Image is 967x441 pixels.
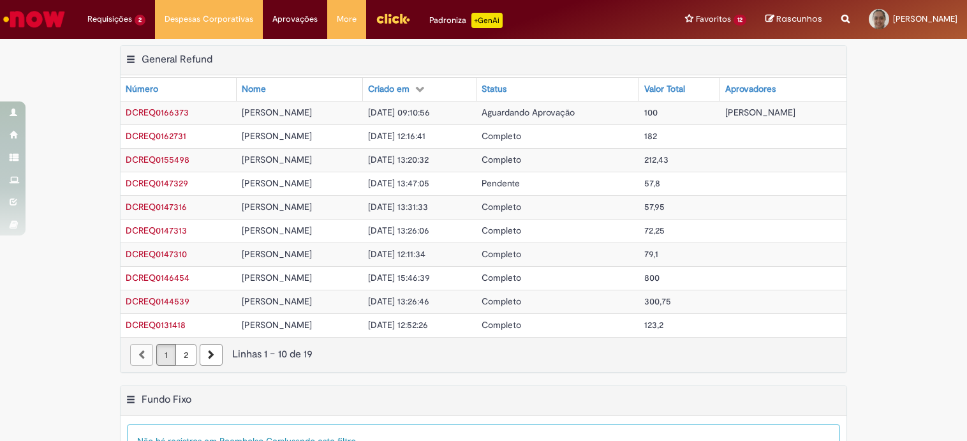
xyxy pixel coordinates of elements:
button: General Refund Menu de contexto [126,53,136,70]
h2: Fundo Fixo [142,393,191,406]
img: ServiceNow [1,6,67,32]
span: DCREQ0155498 [126,154,189,165]
span: 800 [644,272,660,283]
a: Abrir Registro: DCREQ0146454 [126,272,189,283]
a: Rascunhos [765,13,822,26]
span: Completo [482,248,521,260]
nav: paginação [121,337,846,372]
div: Criado em [368,83,410,96]
span: [DATE] 13:47:05 [368,177,429,189]
div: Padroniza [429,13,503,28]
span: [PERSON_NAME] [242,177,312,189]
span: 12 [734,15,746,26]
a: Página 1 [156,344,176,366]
span: [DATE] 12:52:26 [368,319,428,331]
span: DCREQ0146454 [126,272,189,283]
span: [PERSON_NAME] [242,272,312,283]
span: DCREQ0162731 [126,130,186,142]
div: Aprovadores [725,83,776,96]
button: Fundo Fixo Menu de contexto [126,393,136,410]
a: Abrir Registro: DCREQ0147316 [126,201,187,213]
span: 2 [135,15,145,26]
span: [DATE] 13:20:32 [368,154,429,165]
span: [PERSON_NAME] [242,225,312,236]
span: Aguardando Aprovação [482,107,575,118]
p: +GenAi [471,13,503,28]
div: Número [126,83,158,96]
span: Aprovações [272,13,318,26]
span: Pendente [482,177,520,189]
span: [DATE] 13:26:06 [368,225,429,236]
a: Página 2 [175,344,196,366]
span: [DATE] 12:11:34 [368,248,425,260]
span: Completo [482,154,521,165]
span: DCREQ0144539 [126,295,189,307]
span: 212,43 [644,154,668,165]
span: [PERSON_NAME] [242,201,312,213]
a: Abrir Registro: DCREQ0147313 [126,225,187,236]
span: Completo [482,295,521,307]
span: 100 [644,107,658,118]
span: DCREQ0147310 [126,248,187,260]
a: Abrir Registro: DCREQ0144539 [126,295,189,307]
span: 300,75 [644,295,671,307]
span: [DATE] 12:16:41 [368,130,425,142]
span: [PERSON_NAME] [242,295,312,307]
span: DCREQ0147329 [126,177,188,189]
h2: General Refund [142,53,212,66]
span: Requisições [87,13,132,26]
span: 123,2 [644,319,663,331]
span: [PERSON_NAME] [242,319,312,331]
a: Abrir Registro: DCREQ0131418 [126,319,186,331]
span: DCREQ0166373 [126,107,189,118]
div: Status [482,83,506,96]
a: Abrir Registro: DCREQ0162731 [126,130,186,142]
span: Completo [482,272,521,283]
span: [PERSON_NAME] [242,107,312,118]
span: Favoritos [696,13,731,26]
span: [DATE] 15:46:39 [368,272,430,283]
span: DCREQ0147316 [126,201,187,213]
span: [PERSON_NAME] [242,130,312,142]
div: Nome [242,83,266,96]
span: Completo [482,201,521,213]
a: Abrir Registro: DCREQ0155498 [126,154,189,165]
span: [DATE] 09:10:56 [368,107,430,118]
a: Abrir Registro: DCREQ0166373 [126,107,189,118]
span: 57,95 [644,201,665,213]
span: 72,25 [644,225,665,236]
span: Completo [482,319,521,331]
span: Despesas Corporativas [165,13,253,26]
span: More [337,13,357,26]
span: Completo [482,130,521,142]
span: DCREQ0131418 [126,319,186,331]
a: Abrir Registro: DCREQ0147310 [126,248,187,260]
div: Linhas 1 − 10 de 19 [130,347,837,362]
span: 182 [644,130,657,142]
span: [PERSON_NAME] [725,107,795,118]
span: [PERSON_NAME] [242,154,312,165]
span: [PERSON_NAME] [242,248,312,260]
span: [DATE] 13:26:46 [368,295,429,307]
span: 79,1 [644,248,658,260]
img: click_logo_yellow_360x200.png [376,9,410,28]
a: Próxima página [200,344,223,366]
a: Abrir Registro: DCREQ0147329 [126,177,188,189]
span: 57,8 [644,177,660,189]
span: Completo [482,225,521,236]
div: Valor Total [644,83,685,96]
span: [DATE] 13:31:33 [368,201,428,213]
span: [PERSON_NAME] [893,13,957,24]
span: Rascunhos [776,13,822,25]
span: DCREQ0147313 [126,225,187,236]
